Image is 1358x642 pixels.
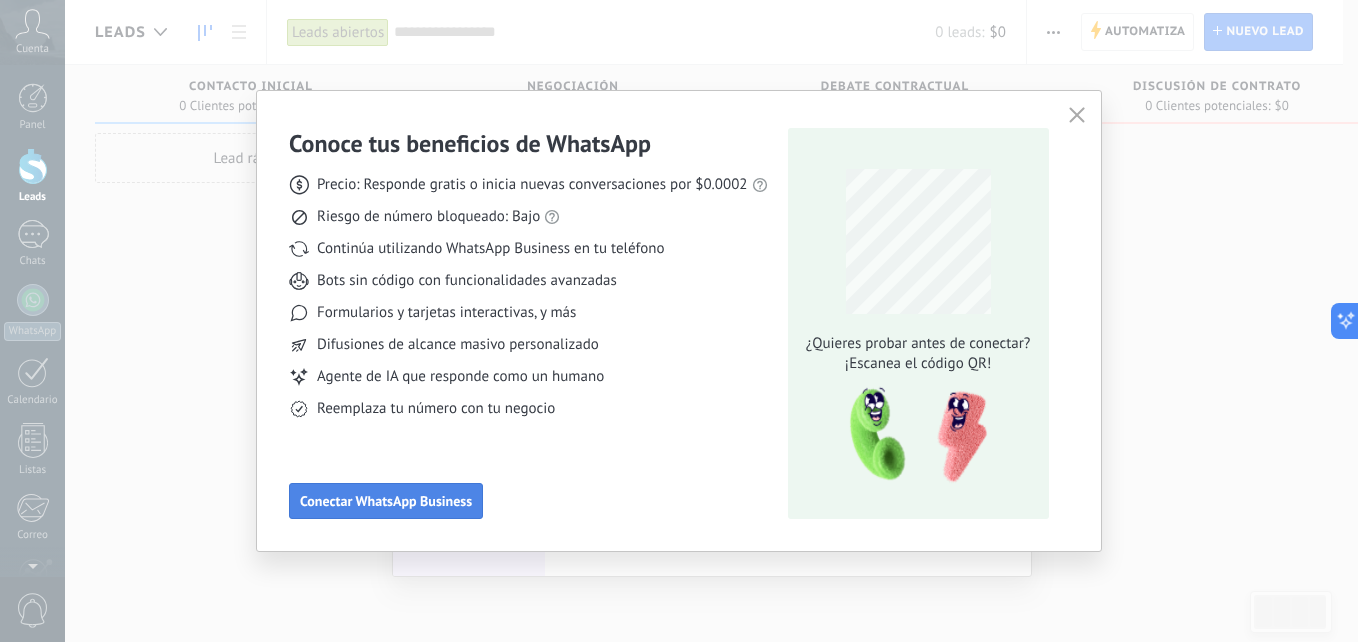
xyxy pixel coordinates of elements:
span: ¡Escanea el código QR! [800,354,1036,374]
span: Continúa utilizando WhatsApp Business en tu teléfono [317,239,664,259]
span: ¿Quieres probar antes de conectar? [800,334,1036,354]
span: Riesgo de número bloqueado: Bajo [317,207,540,227]
span: Difusiones de alcance masivo personalizado [317,335,599,355]
span: Conectar WhatsApp Business [300,494,472,508]
img: qr-pic-1x.png [833,382,991,489]
span: Formularios y tarjetas interactivas, y más [317,303,576,323]
span: Bots sin código con funcionalidades avanzadas [317,271,617,291]
span: Precio: Responde gratis o inicia nuevas conversaciones por $0.0002 [317,175,748,195]
button: Conectar WhatsApp Business [289,483,483,519]
span: Agente de IA que responde como un humano [317,367,604,387]
span: Reemplaza tu número con tu negocio [317,399,555,419]
h3: Conoce tus beneficios de WhatsApp [289,128,651,159]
